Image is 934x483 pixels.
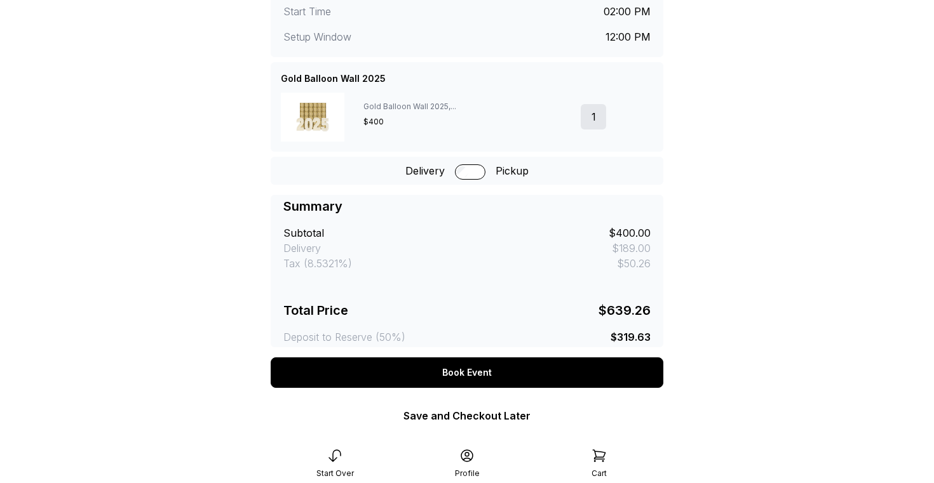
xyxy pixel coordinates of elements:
div: Total Price [283,301,348,319]
div: Start Over [316,468,354,479]
img: Design with add-ons [281,93,344,142]
div: Gold Balloon Wall 2025 [281,72,386,85]
div: $189.00 [612,241,651,256]
div: 02:00 PM [604,4,651,19]
div: Delivery [283,241,321,256]
div: Profile [455,468,480,479]
div: Cart [592,468,607,479]
div: $639.26 [599,301,651,319]
div: Summary [283,197,342,215]
div: $319.63 [611,329,651,345]
div: Start Time [283,4,467,19]
span: Delivery [405,163,445,178]
div: Gold Balloon Wall 2025, ... [363,102,571,112]
div: $400.00 [609,225,651,241]
div: $50.26 [617,256,651,271]
span: Pickup [496,163,529,178]
div: Book Event [271,357,663,388]
div: 1 [581,104,606,129]
div: Setup Window [283,29,467,44]
a: Save and Checkout Later [403,409,531,422]
div: Subtotal [283,225,324,241]
div: Deposit to Reserve (50%) [283,329,405,345]
div: 12:00 PM [606,29,651,44]
div: Tax (8.5321%) [283,256,352,271]
div: $400 [363,117,571,127]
